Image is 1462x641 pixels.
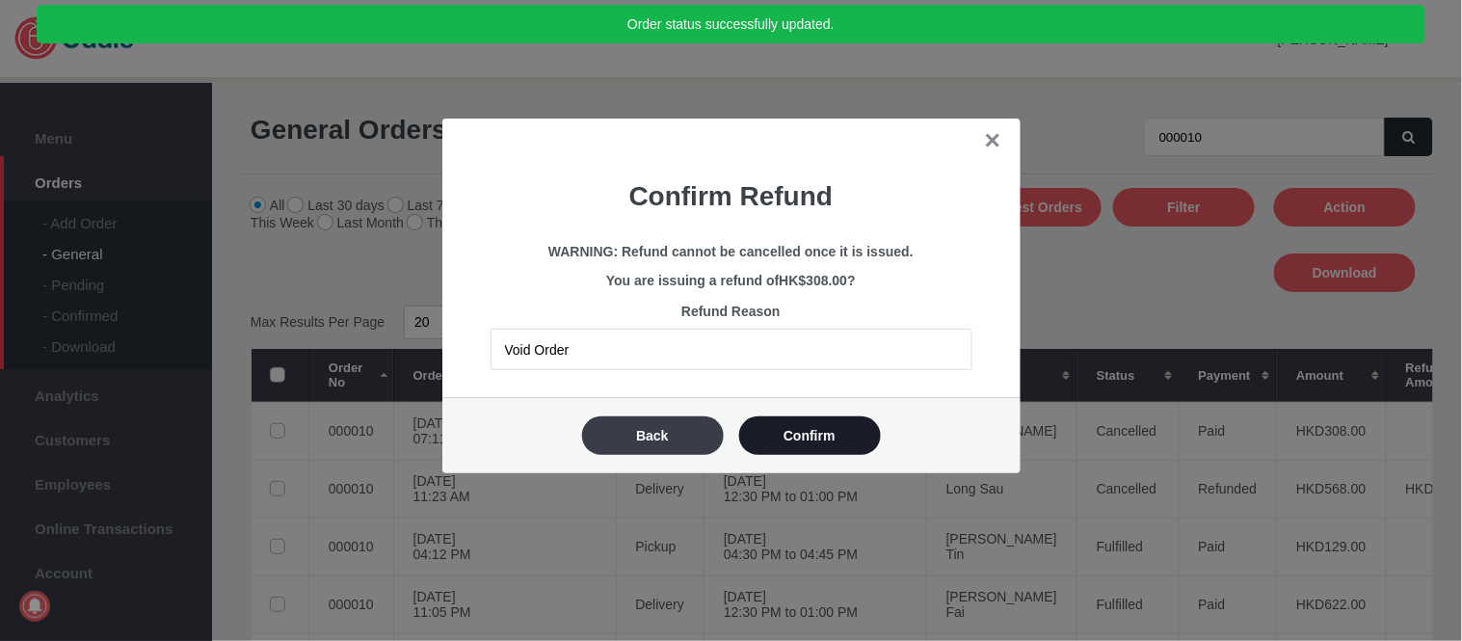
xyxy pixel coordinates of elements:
[582,416,724,455] button: Back
[807,273,848,288] span: 308.00
[739,416,881,455] button: Confirm
[491,273,972,288] div: You are issuing a refund of ?
[984,129,1001,153] a: ✕
[481,288,982,380] div: Refund Reason
[491,244,972,259] p: WARNING: Refund cannot be cancelled once it is issued.
[471,181,992,212] h1: Confirm Refund
[491,329,972,370] input: Key in reason for refund. Eg. Void Order
[780,273,807,288] span: HK$
[37,5,1425,43] div: Order status successfully updated.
